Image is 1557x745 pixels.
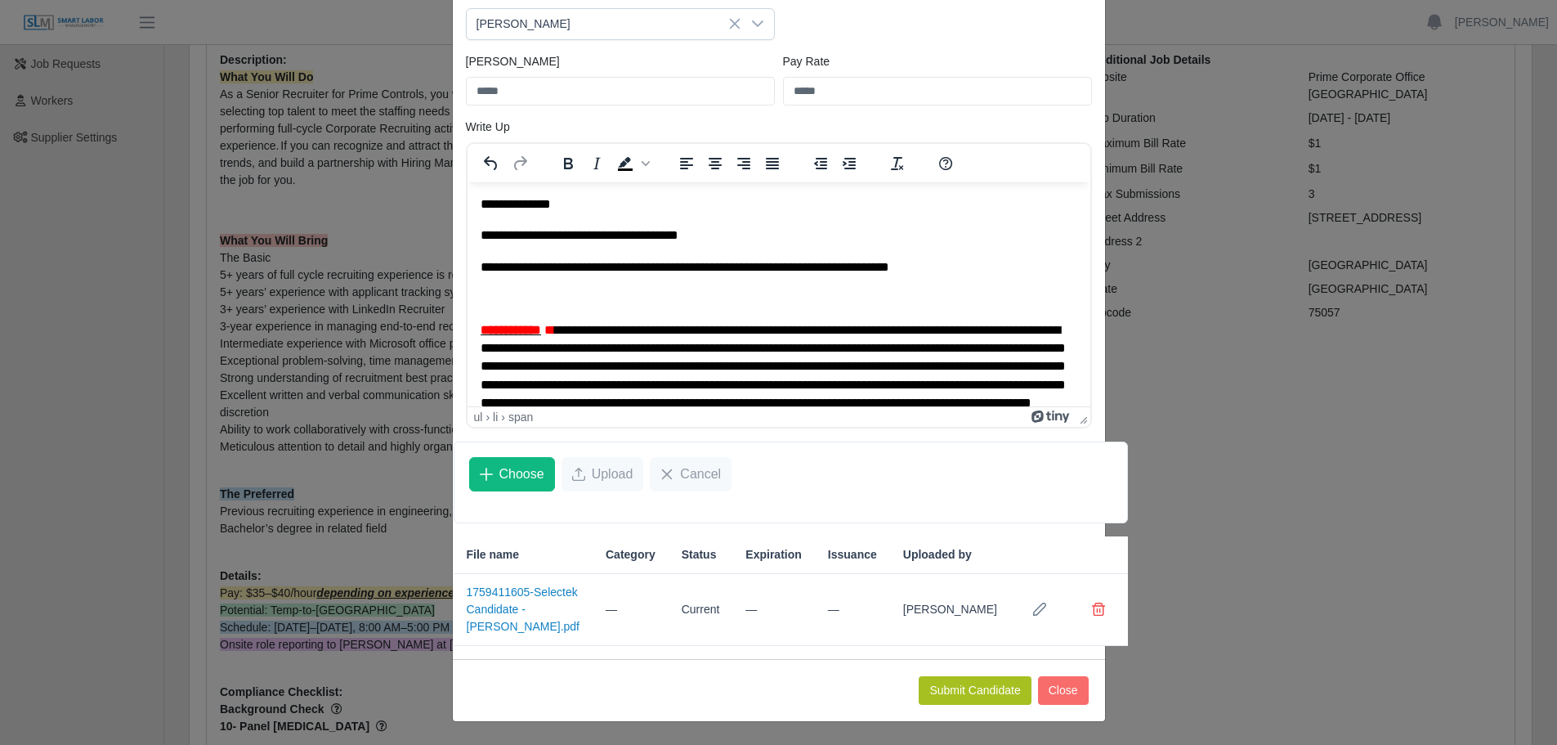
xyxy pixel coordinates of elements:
[13,13,610,489] body: Rich Text Area. Press ALT-0 for help.
[468,182,1090,406] iframe: Rich Text Area
[758,152,786,175] button: Justify
[701,152,729,175] button: Align center
[469,457,555,491] button: Choose
[732,574,814,646] td: —
[466,53,560,70] label: [PERSON_NAME]
[835,152,863,175] button: Increase indent
[828,546,877,563] span: Issuance
[650,457,732,491] button: Cancel
[1082,593,1115,626] button: Delete file
[477,152,505,175] button: Undo
[680,465,721,484] span: Cancel
[467,586,580,633] a: 1759411605-Selectek Candidate - [PERSON_NAME].pdf
[506,152,534,175] button: Redo
[593,574,669,646] td: —
[1031,411,1072,424] a: Powered by Tiny
[474,411,483,424] div: ul
[611,152,652,175] div: Background color Black
[669,574,733,646] td: Current
[554,152,582,175] button: Bold
[583,152,611,175] button: Italic
[815,574,890,646] td: —
[730,152,758,175] button: Align right
[508,411,533,424] div: span
[501,411,505,424] div: ›
[919,676,1031,705] button: Submit Candidate
[807,152,834,175] button: Decrease indent
[682,546,717,563] span: Status
[745,546,801,563] span: Expiration
[884,152,911,175] button: Clear formatting
[1073,407,1090,427] div: Press the Up and Down arrow keys to resize the editor.
[783,53,830,70] label: Pay Rate
[1038,676,1089,705] button: Close
[1023,593,1056,626] button: Row Edit
[606,546,655,563] span: Category
[932,152,960,175] button: Help
[467,546,520,563] span: File name
[903,546,972,563] span: Uploaded by
[592,465,633,484] span: Upload
[673,152,700,175] button: Align left
[499,465,544,484] span: Choose
[467,9,741,39] span: Henry Anderson
[466,119,510,136] label: Write Up
[562,457,644,491] button: Upload
[493,411,498,424] div: li
[485,411,490,424] div: ›
[890,574,1010,646] td: [PERSON_NAME]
